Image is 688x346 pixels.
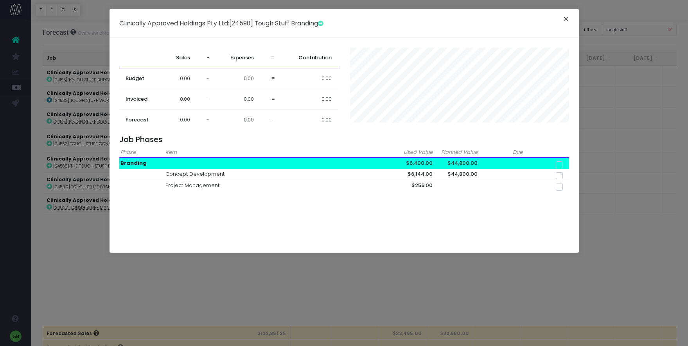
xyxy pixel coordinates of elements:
th: Invoiced [119,89,163,110]
td: - [196,110,216,130]
th: Item [164,147,389,158]
td: Project Management [164,180,389,191]
td: 0.00 [281,89,338,110]
th: Due [479,147,524,158]
th: Contribution [281,48,338,68]
td: 0.00 [163,110,197,130]
td: $256.00 [389,180,434,191]
td: $44,800.00 [434,169,479,180]
th: - [196,48,216,68]
button: Close [558,14,574,26]
span: 0.00 [180,75,190,82]
th: Phase [119,147,164,158]
td: - [196,68,216,89]
th: Planned Value [434,147,479,158]
td: 0.00 [216,110,260,130]
h5: : [119,19,323,28]
th: = [260,48,281,68]
td: - [196,89,216,110]
td: = [260,110,281,130]
td: 0.00 [163,89,197,110]
td: 0.00 [281,68,338,89]
td: = [260,68,281,89]
th: Sales [163,48,197,68]
td: 0.00 [216,68,260,89]
strong: Branding [120,159,147,167]
td: = [260,89,281,110]
h4: Job Phases [119,135,569,144]
th: Expenses [216,48,260,68]
th: Used Value [389,147,434,158]
span: Clinically Approved Holdings Pty Ltd [119,19,228,28]
td: 0.00 [216,89,260,110]
td: 0.00 [281,110,338,130]
th: Forecast [119,110,163,130]
th: Budget [119,68,163,89]
td: $6,400.00 [389,158,434,169]
td: Concept Development [164,169,389,180]
td: $6,144.00 [389,169,434,180]
td: $44,800.00 [434,158,479,169]
span: [24590] Tough Stuff Branding [229,19,323,28]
